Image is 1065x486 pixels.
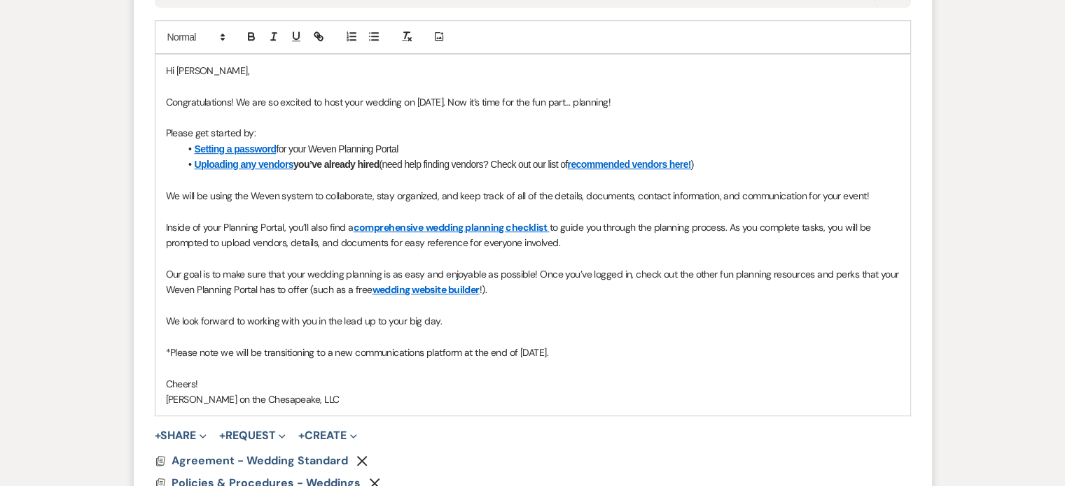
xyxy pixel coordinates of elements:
[166,266,900,298] p: Our goal is to make sure that your wedding planning is as easy and enjoyable as possible! Once yo...
[172,452,351,469] button: Agreement - Wedding Standard
[298,430,356,441] button: Create
[568,159,691,170] a: recommended vendors here!
[166,313,900,329] p: We look forward to working with you in the lead up to your big day.
[166,376,900,392] p: Cheers!
[180,141,900,157] li: for your Weven Planning Portal
[172,453,348,468] span: Agreement - Wedding Standard
[195,143,277,155] a: Setting a password
[426,221,547,234] a: wedding planning checklist
[166,94,900,110] p: Congratulations! We are so excited to host your wedding on [DATE]. Now it’s time for the fun part...
[155,430,161,441] span: +
[354,221,424,234] a: comprehensive
[166,125,900,141] p: Please get started by:
[298,430,305,441] span: +
[219,430,286,441] button: Request
[166,345,900,360] p: *Please note we will be transitioning to a new communications platform at the end of [DATE].
[195,159,380,170] strong: you’ve already hired
[373,283,480,296] a: wedding website builder
[166,220,900,251] p: Inside of your Planning Portal, you’ll also find a to guide you through the planning process. As ...
[155,430,207,441] button: Share
[166,63,900,78] p: Hi [PERSON_NAME],
[166,188,900,203] p: We will be using the Weven system to collaborate, stay organized, and keep track of all of the de...
[195,159,293,170] a: Uploading any vendors
[166,392,900,407] p: [PERSON_NAME] on the Chesapeake, LLC
[219,430,225,441] span: +
[180,157,900,172] li: (need help finding vendors? Check out our list of )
